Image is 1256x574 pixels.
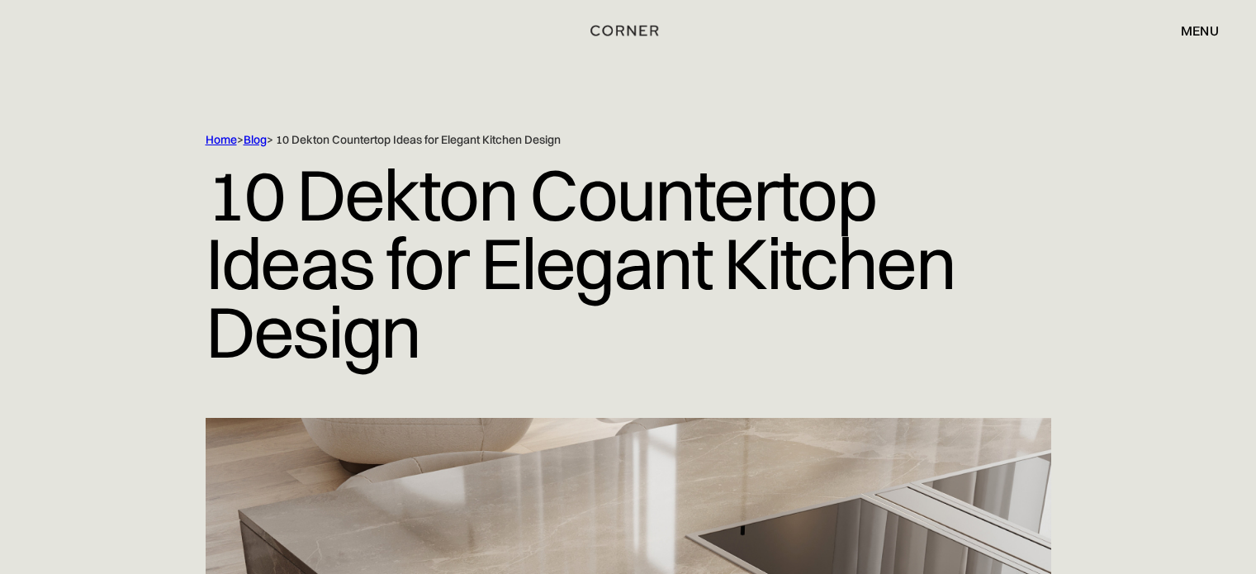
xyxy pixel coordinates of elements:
[1164,17,1219,45] div: menu
[206,132,982,148] div: > > 10 Dekton Countertop Ideas for Elegant Kitchen Design
[244,132,267,147] a: Blog
[585,20,671,41] a: home
[206,148,1051,378] h1: 10 Dekton Countertop Ideas for Elegant Kitchen Design
[1181,24,1219,37] div: menu
[206,132,237,147] a: Home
